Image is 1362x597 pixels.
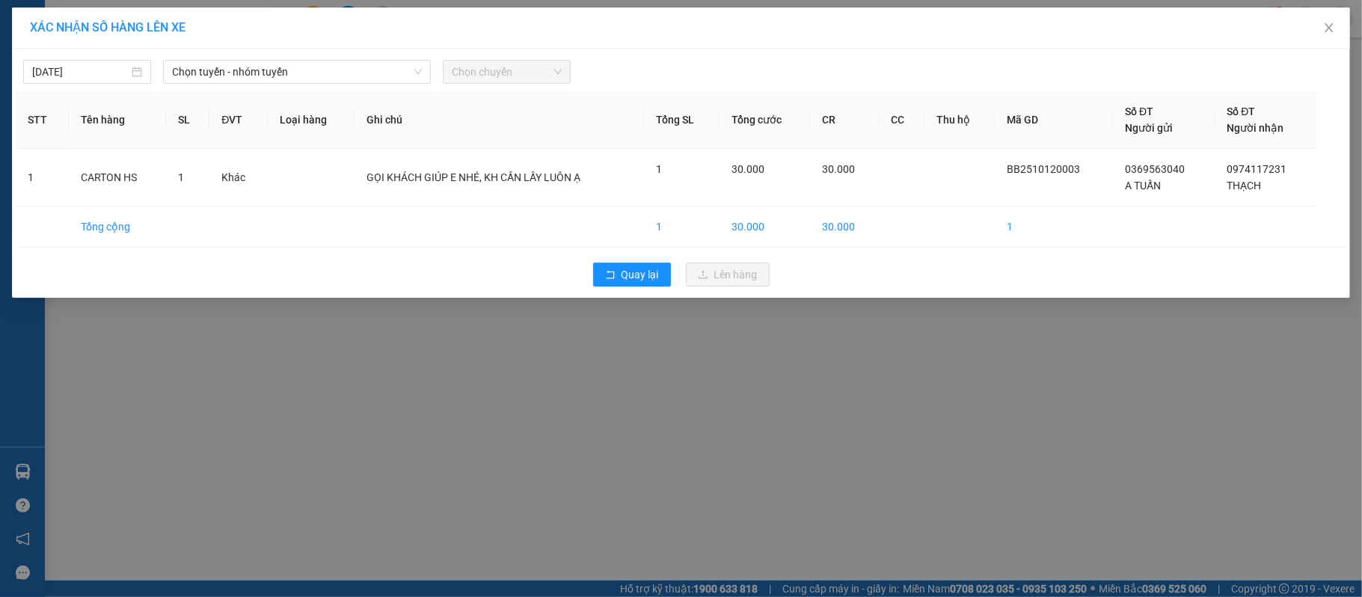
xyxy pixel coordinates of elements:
[605,269,616,281] span: rollback
[810,91,880,149] th: CR
[720,91,810,149] th: Tổng cước
[1227,105,1256,117] span: Số ĐT
[30,20,185,34] span: XÁC NHẬN SỐ HÀNG LÊN XE
[166,91,209,149] th: SL
[178,171,184,183] span: 1
[16,149,69,206] td: 1
[1125,122,1173,134] span: Người gửi
[879,91,924,149] th: CC
[995,91,1113,149] th: Mã GD
[69,206,166,248] td: Tổng cộng
[622,266,659,283] span: Quay lại
[13,49,106,67] div: A TUẤN
[810,206,880,248] td: 30.000
[731,163,764,175] span: 30.000
[209,91,268,149] th: ĐVT
[209,149,268,206] td: Khác
[822,163,855,175] span: 30.000
[355,91,644,149] th: Ghi chú
[452,61,562,83] span: Chọn chuyến
[644,91,720,149] th: Tổng SL
[117,14,153,30] span: Nhận:
[686,263,770,287] button: uploadLên hàng
[366,171,580,183] span: GỌI KHÁCH GIÚP E NHÉ, KH CẦN LẤY LUÔN Ạ
[172,61,422,83] span: Chọn tuyến - nhóm tuyến
[656,163,662,175] span: 1
[1308,7,1350,49] button: Close
[1227,180,1262,192] span: THẠCH
[69,91,166,149] th: Tên hàng
[593,263,671,287] button: rollbackQuay lại
[11,97,108,114] div: 30.000
[1323,22,1335,34] span: close
[1125,105,1153,117] span: Số ĐT
[995,206,1113,248] td: 1
[13,13,106,49] div: VP Bom Bo
[1227,122,1284,134] span: Người nhận
[268,91,355,149] th: Loại hàng
[1125,180,1161,192] span: A TUẤN
[69,149,166,206] td: CARTON HS
[13,14,36,30] span: Gửi:
[117,13,218,49] div: VP Đồng Xoài
[414,67,423,76] span: down
[11,98,34,114] span: CR :
[720,206,810,248] td: 30.000
[32,64,129,80] input: 12/10/2025
[924,91,995,149] th: Thu hộ
[16,91,69,149] th: STT
[1227,163,1287,175] span: 0974117231
[1007,163,1080,175] span: BB2510120003
[1125,163,1185,175] span: 0369563040
[117,49,218,67] div: THẠCH
[644,206,720,248] td: 1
